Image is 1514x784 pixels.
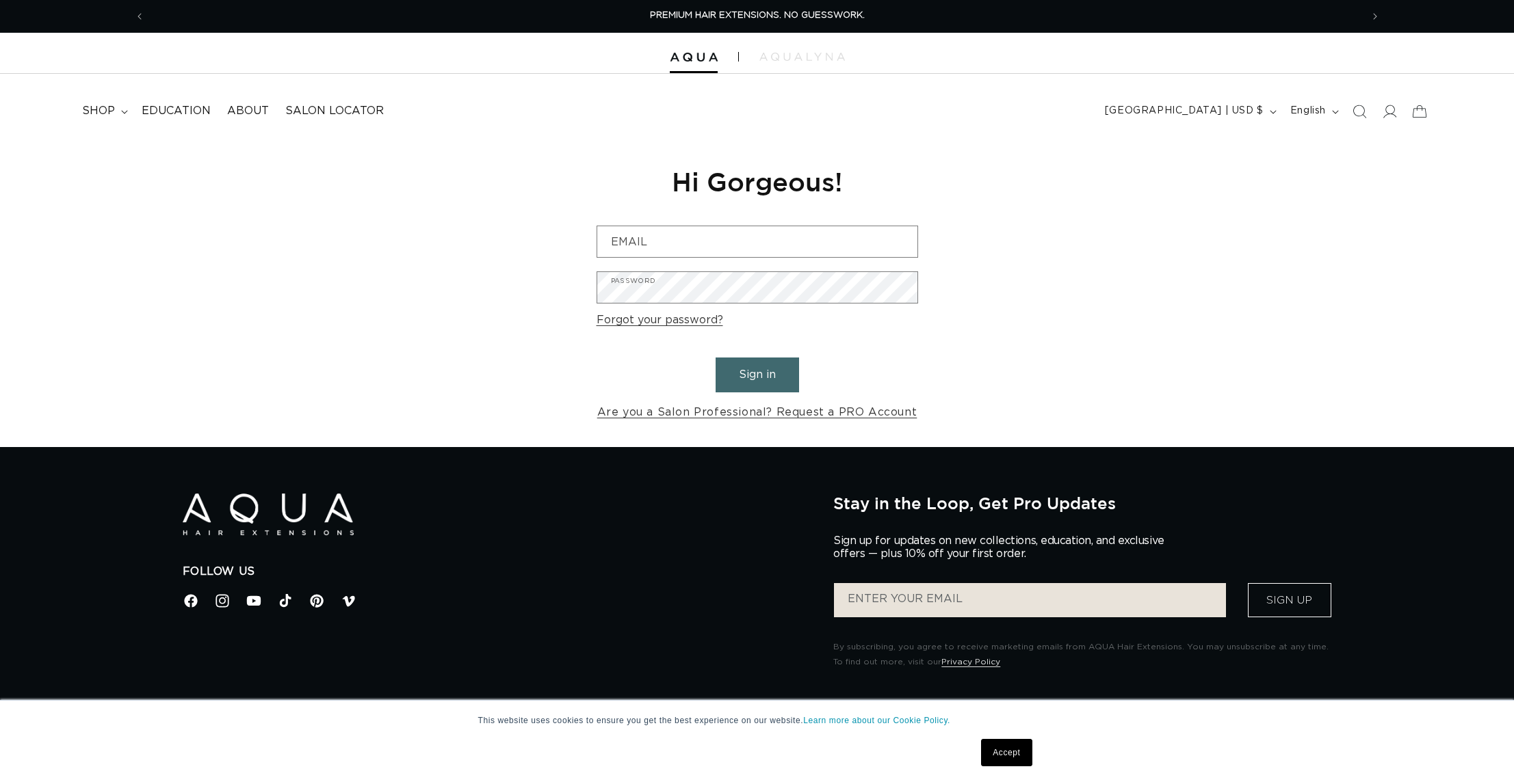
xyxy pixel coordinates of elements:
a: Forgot your password? [597,310,723,330]
button: Previous announcement [125,3,155,29]
span: About [227,104,269,118]
a: Learn more about our Cookie Policy. [803,716,950,725]
summary: Search [1344,96,1374,126]
button: Next announcement [1360,3,1390,29]
img: aqualyna.com [759,53,845,61]
img: Aqua Hair Extensions [183,494,354,535]
span: English [1290,104,1326,118]
a: Privacy Policy [941,658,1000,666]
span: [GEOGRAPHIC_DATA] | USD $ [1105,104,1264,118]
p: This website uses cookies to ensure you get the best experience on our website. [478,714,1036,727]
a: About [219,96,277,126]
p: Sign up for updates on new collections, education, and exclusive offers — plus 10% off your first... [833,535,1175,560]
a: Are you a Salon Professional? Request a PRO Account [597,403,917,422]
h2: Stay in the Loop, Get Pro Updates [833,494,1331,513]
p: By subscribing, you agree to receive marketing emails from AQUA Hair Extensions. You may unsubscr... [833,640,1331,669]
button: Sign in [716,357,799,392]
input: ENTER YOUR EMAIL [834,583,1225,617]
h1: Hi Gorgeous! [597,165,918,198]
a: Salon Locator [277,96,392,126]
a: Education [133,96,219,126]
button: English [1282,98,1344,124]
button: [GEOGRAPHIC_DATA] | USD $ [1097,98,1282,124]
summary: shop [74,96,133,126]
img: Aqua Hair Extensions [670,53,718,62]
input: Email [597,226,917,257]
button: Sign Up [1248,583,1331,617]
h2: Follow Us [183,565,813,579]
span: shop [82,104,115,118]
a: Accept [981,739,1032,766]
span: Education [142,104,211,118]
span: PREMIUM HAIR EXTENSIONS. NO GUESSWORK. [650,11,865,20]
span: Salon Locator [285,104,384,118]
